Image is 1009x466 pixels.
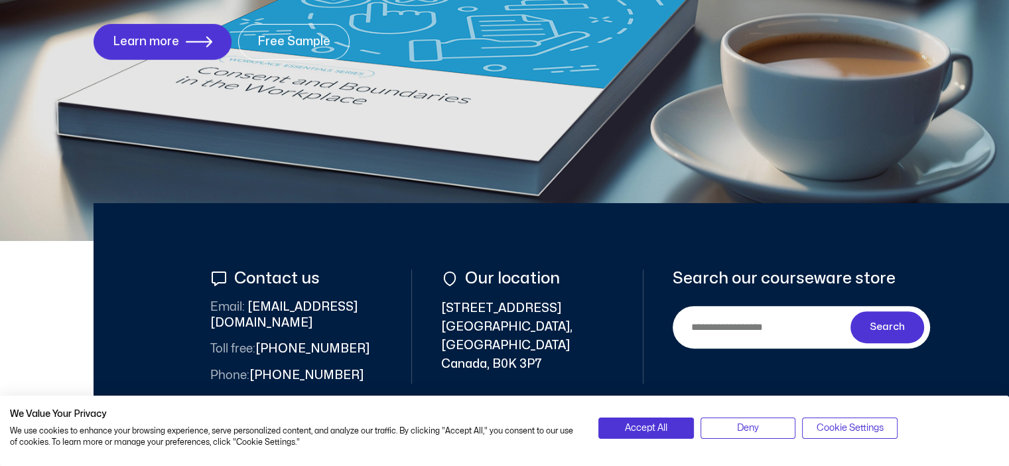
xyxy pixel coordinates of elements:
span: Toll free: [210,343,255,354]
button: Search [850,311,925,343]
span: Free Sample [257,35,330,48]
span: Contact us [231,270,320,287]
a: Free Sample [238,24,350,60]
span: [PHONE_NUMBER] [210,368,364,384]
span: [STREET_ADDRESS] [GEOGRAPHIC_DATA], [GEOGRAPHIC_DATA] Canada, B0K 3P7 [441,299,614,374]
span: Deny [737,421,759,435]
span: Cookie Settings [816,421,883,435]
span: Accept All [625,421,667,435]
button: Adjust cookie preferences [802,418,897,439]
span: Our location [462,270,560,287]
span: [EMAIL_ADDRESS][DOMAIN_NAME] [210,299,383,331]
span: Email: [210,301,245,313]
span: Search [870,319,905,335]
span: Phone: [210,370,249,381]
a: Learn more [94,24,232,60]
button: Accept all cookies [598,418,693,439]
p: We use cookies to enhance your browsing experience, serve personalized content, and analyze our t... [10,426,578,448]
span: Learn more [113,35,179,48]
h2: We Value Your Privacy [10,408,578,420]
span: [PHONE_NUMBER] [210,341,370,357]
span: Search our courseware store [673,270,896,287]
button: Deny all cookies [701,418,795,439]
